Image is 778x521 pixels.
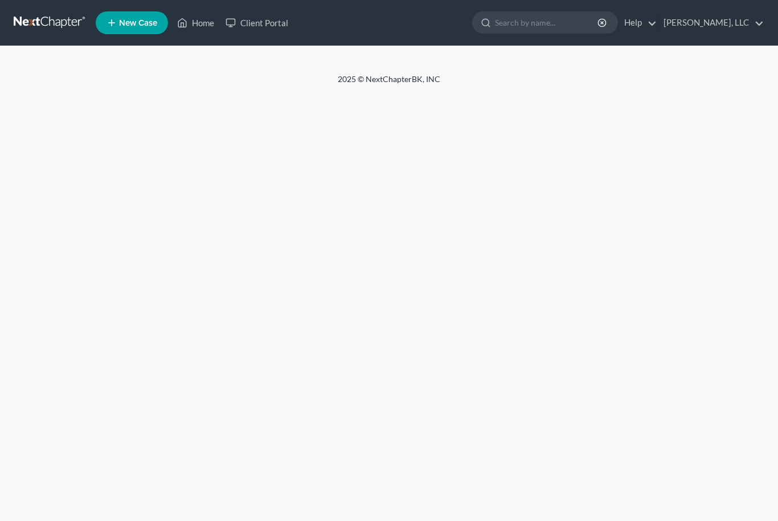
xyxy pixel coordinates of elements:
[119,19,157,27] span: New Case
[64,74,714,94] div: 2025 © NextChapterBK, INC
[171,13,220,33] a: Home
[658,13,764,33] a: [PERSON_NAME], LLC
[619,13,657,33] a: Help
[220,13,294,33] a: Client Portal
[495,12,599,33] input: Search by name...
